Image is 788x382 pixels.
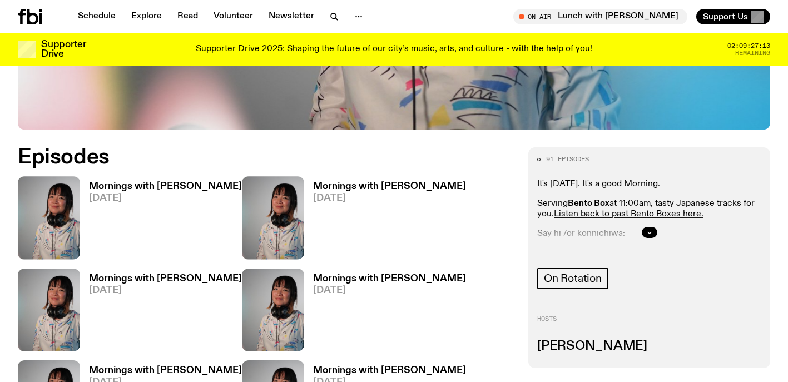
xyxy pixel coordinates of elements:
[313,366,466,375] h3: Mornings with [PERSON_NAME]
[171,9,205,24] a: Read
[537,268,608,289] a: On Rotation
[304,182,466,259] a: Mornings with [PERSON_NAME][DATE]
[537,340,761,353] h3: [PERSON_NAME]
[89,182,242,191] h3: Mornings with [PERSON_NAME]
[89,194,242,203] span: [DATE]
[89,366,242,375] h3: Mornings with [PERSON_NAME]
[242,269,304,351] img: Kana Frazer is smiling at the camera with her head tilted slightly to her left. She wears big bla...
[196,44,592,54] p: Supporter Drive 2025: Shaping the future of our city’s music, arts, and culture - with the help o...
[262,9,321,24] a: Newsletter
[89,274,242,284] h3: Mornings with [PERSON_NAME]
[71,9,122,24] a: Schedule
[242,176,304,259] img: Kana Frazer is smiling at the camera with her head tilted slightly to her left. She wears big bla...
[537,179,761,190] p: It's [DATE]. It's a good Morning.
[703,12,748,22] span: Support Us
[544,272,602,285] span: On Rotation
[313,194,466,203] span: [DATE]
[735,50,770,56] span: Remaining
[537,199,761,220] p: Serving at 11:00am, tasty Japanese tracks for you.
[696,9,770,24] button: Support Us
[18,147,466,167] h2: Episodes
[546,156,589,162] span: 91 episodes
[41,40,86,59] h3: Supporter Drive
[89,286,242,295] span: [DATE]
[304,274,466,351] a: Mornings with [PERSON_NAME][DATE]
[313,286,466,295] span: [DATE]
[727,43,770,49] span: 02:09:27:13
[513,9,687,24] button: On AirLunch with [PERSON_NAME]
[18,269,80,351] img: Kana Frazer is smiling at the camera with her head tilted slightly to her left. She wears big bla...
[568,199,609,208] strong: Bento Box
[313,182,466,191] h3: Mornings with [PERSON_NAME]
[537,316,761,329] h2: Hosts
[80,182,242,259] a: Mornings with [PERSON_NAME][DATE]
[554,210,703,219] a: Listen back to past Bento Boxes here.
[207,9,260,24] a: Volunteer
[18,176,80,259] img: Kana Frazer is smiling at the camera with her head tilted slightly to her left. She wears big bla...
[125,9,168,24] a: Explore
[313,274,466,284] h3: Mornings with [PERSON_NAME]
[80,274,242,351] a: Mornings with [PERSON_NAME][DATE]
